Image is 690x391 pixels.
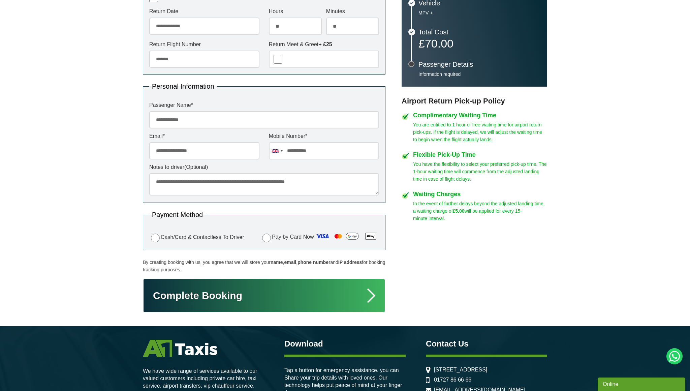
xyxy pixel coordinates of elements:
button: Complete Booking [143,278,385,313]
label: Notes to driver [149,164,379,170]
strong: email [284,260,296,265]
h3: Contact Us [426,340,547,348]
label: Cash/Card & Contactless To Driver [149,233,244,242]
input: Pay by Card Now [262,234,271,242]
h3: Passenger Details [418,61,540,68]
label: Return Meet & Greet [269,42,379,47]
p: Information required [418,71,540,77]
legend: Payment Method [149,211,206,218]
p: £ [418,39,540,48]
span: (Optional) [184,164,208,170]
h3: Airport Return Pick-up Policy [402,97,547,106]
legend: Personal Information [149,83,217,90]
label: Return Date [149,9,259,14]
p: You have the flexibility to select your preferred pick-up time. The 1-hour waiting time will comm... [413,160,547,183]
label: Return Flight Number [149,42,259,47]
strong: phone number [297,260,330,265]
h4: Complimentary Waiting Time [413,112,547,118]
label: Pay by Card Now [260,231,379,244]
a: 01727 86 66 66 [434,377,471,383]
h4: Flexible Pick-Up Time [413,152,547,158]
p: MPV + [418,10,540,16]
strong: + £25 [318,41,332,47]
img: A1 Taxis St Albans [143,340,217,357]
h3: Download [284,340,406,348]
iframe: chat widget [598,376,687,391]
p: In the event of further delays beyond the adjusted landing time, a waiting charge of will be appl... [413,200,547,222]
strong: £5.00 [453,208,465,214]
span: 70.00 [425,37,453,50]
label: Mobile Number [269,133,379,139]
label: Hours [269,9,322,14]
div: United Kingdom: +44 [269,143,285,159]
input: Cash/Card & Contactless To Driver [151,234,160,242]
p: By creating booking with us, you agree that we will store your , , and for booking tracking purpo... [143,259,385,273]
strong: name [271,260,283,265]
h3: Total Cost [418,29,540,35]
strong: IP address [338,260,362,265]
li: [STREET_ADDRESS] [426,367,547,373]
label: Passenger Name [149,102,379,108]
label: Email [149,133,259,139]
p: You are entitled to 1 hour of free waiting time for airport return pick-ups. If the flight is del... [413,121,547,143]
label: Minutes [326,9,379,14]
h4: Waiting Charges [413,191,547,197]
